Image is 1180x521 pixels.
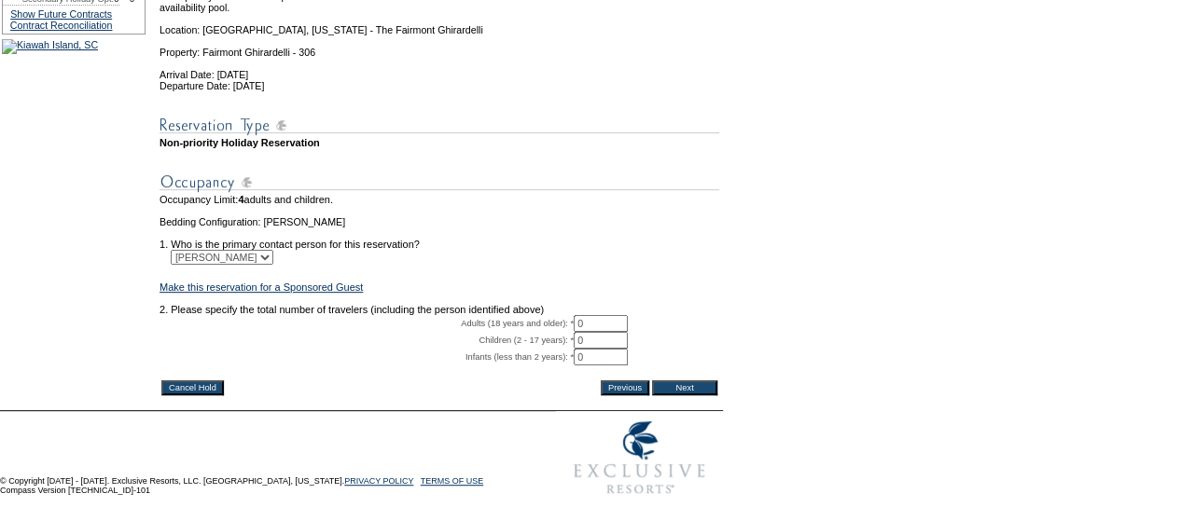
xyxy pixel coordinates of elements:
td: Infants (less than 2 years): * [160,349,574,365]
td: 1. Who is the primary contact person for this reservation? [160,227,719,250]
input: Cancel Hold [161,380,224,395]
a: Make this reservation for a Sponsored Guest [160,281,363,293]
td: Departure Date: [DATE] [160,80,719,91]
td: Property: Fairmont Ghirardelli - 306 [160,35,719,58]
a: Contract Reconciliation [10,20,113,31]
td: Non-priority Holiday Reservation [160,137,719,148]
td: Adults (18 years and older): * [160,315,574,332]
img: subTtlResType.gif [160,114,719,137]
img: Exclusive Resorts [556,411,723,504]
a: Show Future Contracts [10,8,112,20]
td: Arrival Date: [DATE] [160,58,719,80]
img: subTtlOccupancy.gif [160,171,719,194]
a: TERMS OF USE [421,476,484,486]
td: Location: [GEOGRAPHIC_DATA], [US_STATE] - The Fairmont Ghirardelli [160,13,719,35]
img: Kiawah Island, SC [2,39,98,54]
td: Children (2 - 17 years): * [160,332,574,349]
span: 4 [238,194,243,205]
td: Bedding Configuration: [PERSON_NAME] [160,216,719,227]
td: Occupancy Limit: adults and children. [160,194,719,205]
a: PRIVACY POLICY [344,476,413,486]
input: Previous [601,380,649,395]
input: Next [652,380,717,395]
td: 2. Please specify the total number of travelers (including the person identified above) [160,304,719,315]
